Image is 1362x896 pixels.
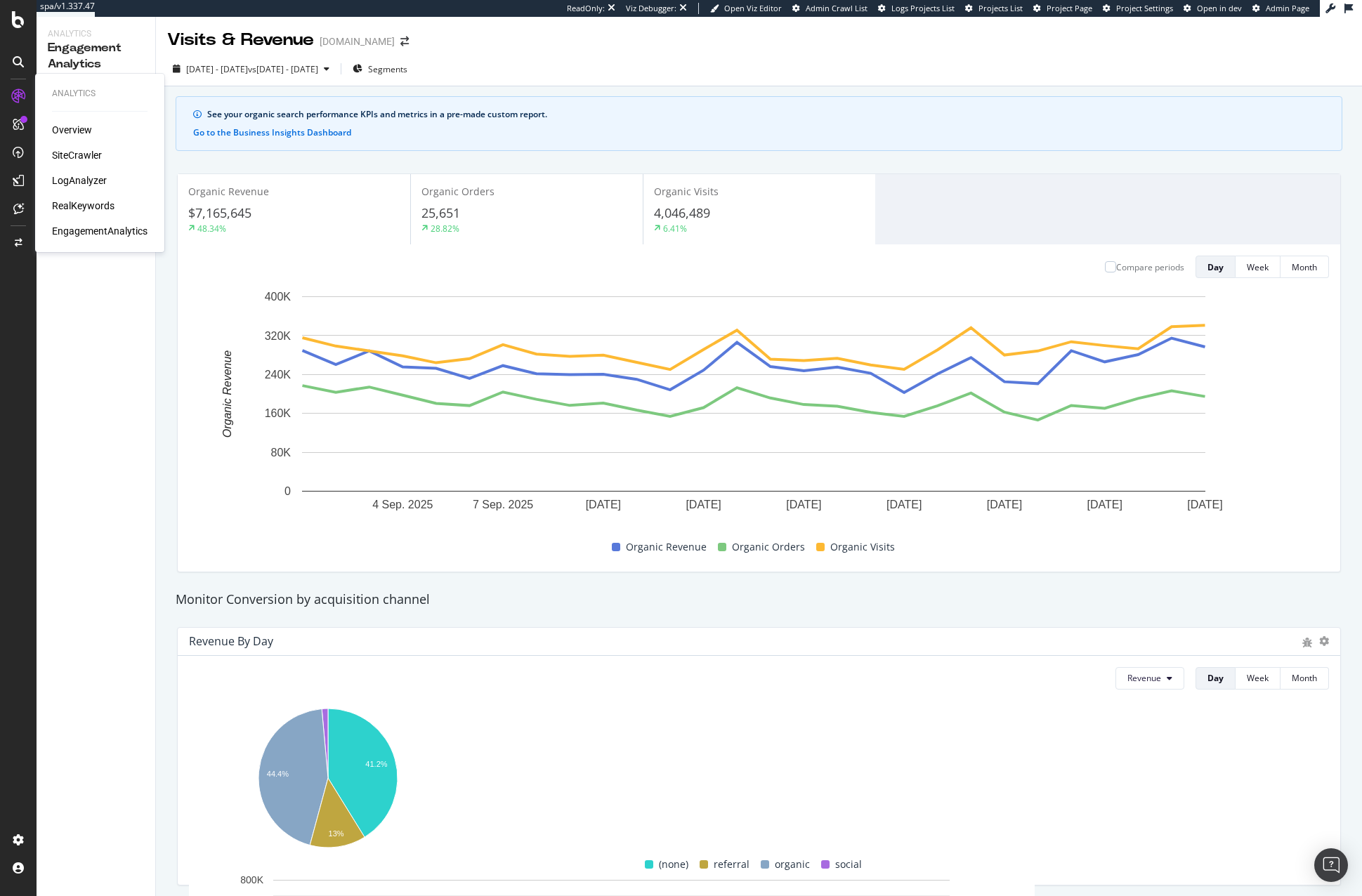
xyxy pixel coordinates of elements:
div: 28.82% [431,223,459,235]
div: bug [1302,638,1312,647]
a: Admin Page [1252,3,1309,14]
button: Revenue [1115,667,1184,690]
button: Week [1236,667,1281,690]
span: Organic Visits [830,539,895,555]
span: Organic Revenue [188,185,269,198]
button: Week [1236,256,1281,278]
text: [DATE] [987,499,1022,510]
div: Week [1247,261,1269,273]
div: 6.41% [663,223,687,235]
div: Month [1292,261,1317,273]
span: Revenue [1127,672,1161,684]
button: Month [1281,256,1329,278]
div: arrow-right-arrow-left [400,37,409,46]
div: Analytics [48,28,144,40]
div: Monitor Conversion by acquisition channel [169,591,1349,609]
span: Projects List [978,3,1023,13]
text: 41.2% [365,760,387,768]
svg: A chart. [189,701,467,856]
span: Project Page [1047,3,1092,13]
span: Organic Orders [732,539,805,555]
text: 400K [265,291,292,303]
a: Projects List [965,3,1023,14]
div: See your organic search performance KPIs and metrics in a pre-made custom report. [207,108,1325,121]
span: $7,165,645 [188,204,251,221]
a: Open in dev [1184,3,1242,14]
div: Analytics [52,88,148,100]
div: Day [1207,261,1224,273]
button: [DATE] - [DATE]vs[DATE] - [DATE] [167,58,335,80]
span: Admin Page [1266,3,1309,13]
text: 320K [265,330,292,342]
text: [DATE] [886,499,922,510]
text: 0 [284,485,291,497]
a: SiteCrawler [52,148,102,162]
div: Revenue by Day [189,634,273,648]
text: [DATE] [686,499,721,510]
svg: A chart. [189,289,1318,533]
a: EngagementAnalytics [52,224,148,238]
text: 13% [329,829,344,838]
a: Logs Projects List [878,3,955,14]
text: [DATE] [1187,499,1222,510]
span: organic [775,856,810,873]
div: Visits & Revenue [167,28,314,52]
a: Admin Crawl List [792,3,867,14]
text: 800K [240,874,263,885]
a: Project Settings [1103,3,1173,14]
text: 160K [265,408,292,420]
span: (none) [659,856,688,873]
div: info banner [176,96,1342,151]
a: Project Page [1033,3,1092,14]
text: 80K [271,447,292,459]
span: Open Viz Editor [724,3,782,13]
span: [DATE] - [DATE] [186,63,248,75]
span: Segments [368,63,407,75]
span: 25,651 [421,204,460,221]
a: Open Viz Editor [710,3,782,14]
span: 4,046,489 [654,204,710,221]
text: 7 Sep. 2025 [473,499,533,510]
a: Overview [52,123,92,137]
text: [DATE] [586,499,621,510]
a: RealKeywords [52,199,114,213]
span: Open in dev [1197,3,1242,13]
text: [DATE] [786,499,821,510]
span: Organic Visits [654,185,719,198]
span: referral [714,856,749,873]
text: 44.4% [267,770,289,778]
text: 4 Sep. 2025 [372,499,433,510]
button: Segments [347,58,413,80]
div: Engagement Analytics [48,40,144,72]
span: Project Settings [1116,3,1173,13]
div: Compare periods [1116,261,1184,273]
button: Day [1196,667,1236,690]
text: Organic Revenue [221,350,233,438]
button: Month [1281,667,1329,690]
div: [DOMAIN_NAME] [320,34,395,48]
span: Organic Orders [421,185,495,198]
div: ReadOnly: [567,3,605,14]
button: Go to the Business Insights Dashboard [193,126,351,139]
span: Logs Projects List [891,3,955,13]
div: Week [1247,672,1269,684]
text: [DATE] [1087,499,1122,510]
div: Open Intercom Messenger [1314,848,1348,882]
div: Day [1207,672,1224,684]
span: social [835,856,862,873]
div: Month [1292,672,1317,684]
div: 48.34% [197,223,226,235]
span: vs [DATE] - [DATE] [248,63,318,75]
span: Organic Revenue [626,539,707,555]
button: Day [1196,256,1236,278]
div: Viz Debugger: [626,3,676,14]
a: LogAnalyzer [52,173,107,187]
text: 240K [265,369,292,381]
